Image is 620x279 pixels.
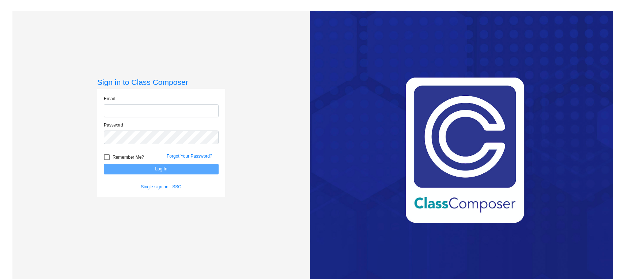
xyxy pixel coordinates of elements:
a: Forgot Your Password? [167,154,212,159]
label: Email [104,95,115,102]
button: Log In [104,164,219,174]
a: Single sign on - SSO [141,184,181,189]
span: Remember Me? [113,153,144,162]
label: Password [104,122,123,128]
h3: Sign in to Class Composer [97,78,225,87]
